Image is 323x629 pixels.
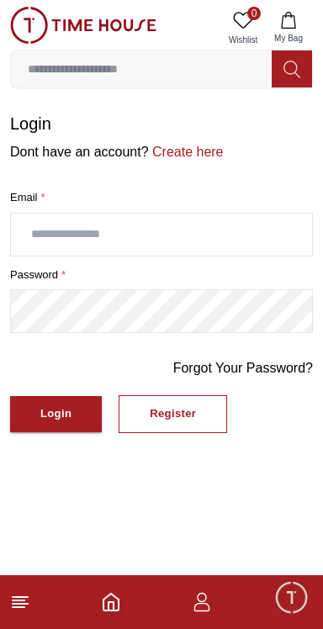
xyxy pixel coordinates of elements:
h1: Login [10,112,313,135]
span: My Bag [267,32,310,45]
p: Dont have an account? [10,142,313,162]
a: Home [101,592,121,612]
a: 0Wishlist [222,7,264,50]
div: Login [40,404,71,424]
span: 0 [247,7,261,20]
button: Register [119,395,227,433]
a: Forgot Your Password? [173,358,313,378]
div: Register [150,404,196,424]
button: My Bag [264,7,313,50]
span: Wishlist [222,34,264,46]
a: Create here [149,145,224,159]
label: password [10,267,313,283]
div: Chat Widget [273,579,310,616]
img: ... [10,7,156,44]
label: Email [10,189,313,206]
button: Login [10,396,102,432]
